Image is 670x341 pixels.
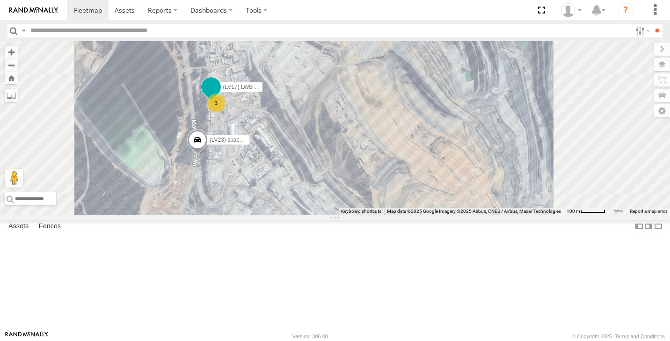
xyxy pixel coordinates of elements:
button: Map scale: 100 m per 50 pixels [564,208,608,215]
label: Fences [34,220,66,233]
label: Dock Summary Table to the Left [634,220,644,233]
label: Assets [4,220,33,233]
a: Terms and Conditions [615,334,665,339]
span: (LV17) LWB Musso [223,84,271,90]
span: (LV23) space cab triton [210,137,267,143]
label: Hide Summary Table [654,220,663,233]
label: Search Query [20,24,27,37]
span: 100 m [567,209,580,214]
span: Map data ©2025 Google Imagery ©2025 Airbus, CNES / Airbus, Maxar Technologies [387,209,561,214]
label: Map Settings [654,104,670,117]
button: Zoom out [5,58,18,72]
button: Zoom Home [5,72,18,84]
div: 3 [207,94,226,112]
a: Visit our Website [5,332,48,341]
button: Zoom in [5,46,18,58]
label: Dock Summary Table to the Right [644,220,653,233]
img: rand-logo.svg [9,7,58,14]
div: © Copyright 2025 - [572,334,665,339]
button: Drag Pegman onto the map to open Street View [5,169,23,188]
a: Report a map error [630,209,667,214]
label: Measure [5,89,18,102]
label: Search Filter Options [632,24,652,37]
div: Version: 306.00 [292,334,328,339]
button: Keyboard shortcuts [341,208,381,215]
i: ? [618,3,633,18]
div: Cody Roberts [558,3,585,17]
a: Terms (opens in new tab) [613,210,623,213]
